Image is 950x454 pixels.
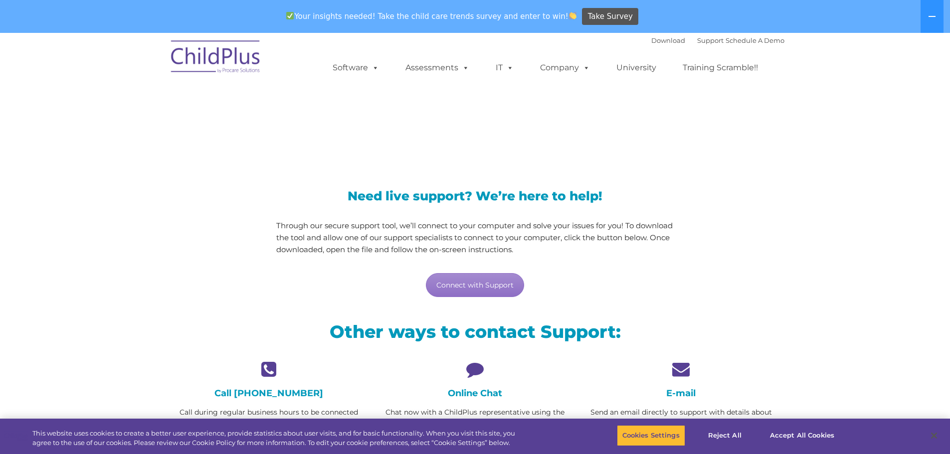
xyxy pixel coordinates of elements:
[166,33,266,83] img: ChildPlus by Procare Solutions
[395,58,479,78] a: Assessments
[726,36,784,44] a: Schedule A Demo
[588,8,633,25] span: Take Survey
[697,36,724,44] a: Support
[174,320,777,343] h2: Other ways to contact Support:
[174,406,365,431] p: Call during regular business hours to be connected with a friendly support representative.
[673,58,768,78] a: Training Scramble!!
[174,105,547,135] span: LiveSupport with SplashTop
[923,425,945,447] button: Close
[276,220,674,256] p: Through our secure support tool, we’ll connect to your computer and solve your issues for you! To...
[323,58,389,78] a: Software
[569,12,576,19] img: 👏
[174,388,365,399] h4: Call [PHONE_NUMBER]
[585,406,776,431] p: Send an email directly to support with details about the issue you’re experiencing.
[380,406,570,431] p: Chat now with a ChildPlus representative using the green chat app at the bottom of your browser!
[764,425,840,446] button: Accept All Cookies
[380,388,570,399] h4: Online Chat
[585,388,776,399] h4: E-mail
[694,425,756,446] button: Reject All
[651,36,685,44] a: Download
[530,58,600,78] a: Company
[426,273,524,297] a: Connect with Support
[32,429,523,448] div: This website uses cookies to create a better user experience, provide statistics about user visit...
[282,6,581,26] span: Your insights needed! Take the child care trends survey and enter to win!
[606,58,666,78] a: University
[617,425,685,446] button: Cookies Settings
[286,12,294,19] img: ✅
[582,8,638,25] a: Take Survey
[486,58,524,78] a: IT
[651,36,784,44] font: |
[276,190,674,202] h3: Need live support? We’re here to help!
